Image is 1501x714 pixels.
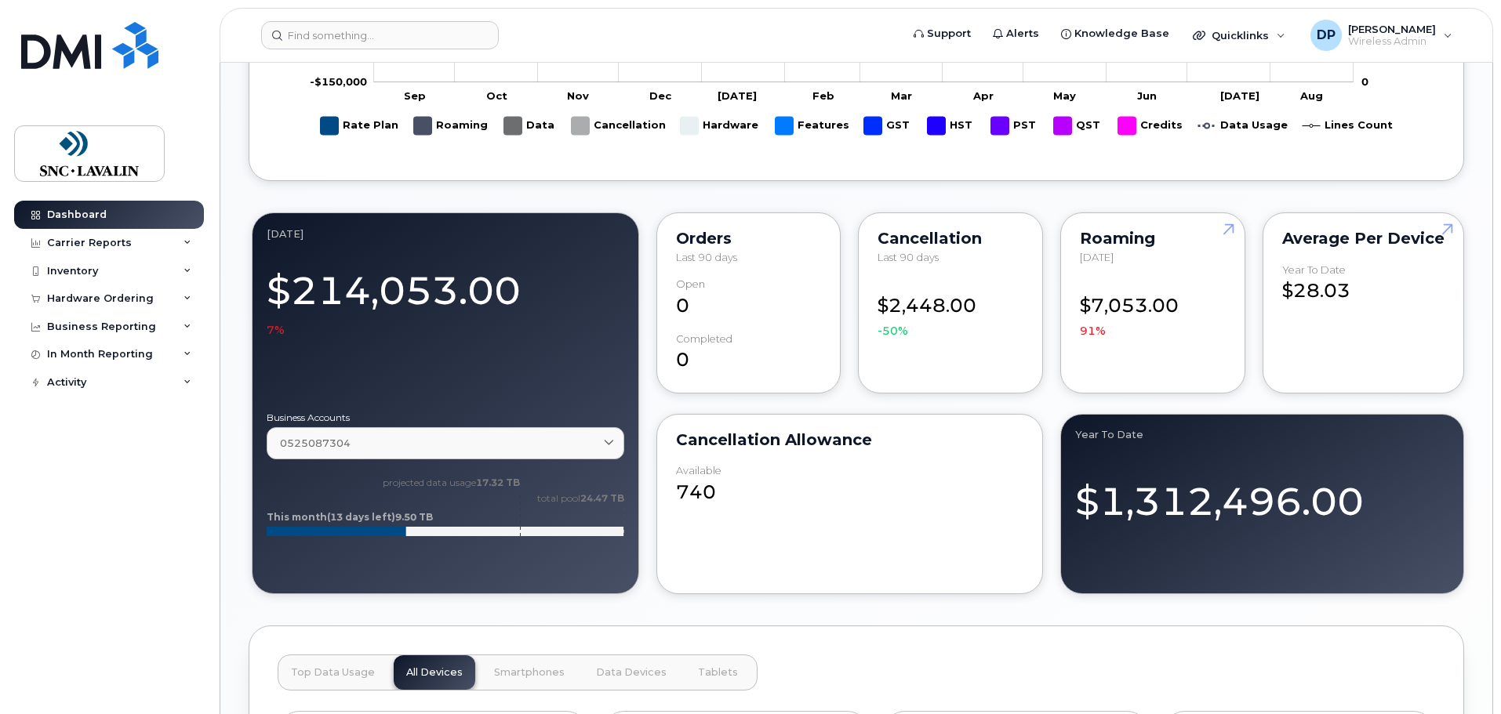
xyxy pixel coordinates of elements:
[583,655,679,690] button: Data Devices
[676,465,721,477] div: available
[1006,26,1039,42] span: Alerts
[486,89,507,101] tspan: Oct
[310,74,367,87] tspan: -$150,000
[1080,251,1114,263] span: [DATE]
[685,655,750,690] button: Tablets
[928,111,976,141] g: HST
[321,111,1393,141] g: Legend
[676,278,822,319] div: 0
[267,227,624,240] div: August 2025
[261,21,499,49] input: Find something...
[991,111,1038,141] g: PST
[1198,111,1288,141] g: Data Usage
[1282,232,1445,245] div: Average per Device
[864,111,912,141] g: GST
[327,511,395,523] tspan: (13 days left)
[267,322,285,338] span: 7%
[1303,111,1393,141] g: Lines Count
[278,655,387,690] button: Top Data Usage
[1348,23,1436,35] span: [PERSON_NAME]
[681,111,760,141] g: Hardware
[567,89,589,101] tspan: Nov
[812,89,834,101] tspan: Feb
[878,323,908,339] span: -50%
[1361,74,1368,87] tspan: 0
[267,427,624,459] a: 0525087304
[267,511,327,523] tspan: This month
[1075,460,1449,528] div: $1,312,496.00
[1053,89,1076,101] tspan: May
[776,111,849,141] g: Features
[982,18,1050,49] a: Alerts
[676,465,1024,506] div: 740
[383,477,520,488] text: projected data usage
[476,477,520,488] tspan: 17.32 TB
[395,511,433,523] tspan: 9.50 TB
[1348,35,1436,48] span: Wireless Admin
[1317,26,1336,45] span: DP
[572,111,666,141] g: Cancellation
[536,492,624,504] text: total pool
[891,89,912,101] tspan: Mar
[718,89,757,101] tspan: [DATE]
[267,259,624,338] div: $214,053.00
[404,89,426,101] tspan: Sep
[1182,20,1296,51] div: Quicklinks
[676,251,737,263] span: Last 90 days
[878,251,939,263] span: Last 90 days
[321,111,398,141] g: Rate Plan
[972,89,994,101] tspan: Apr
[676,278,705,290] div: Open
[1075,429,1449,441] div: Year to Date
[1054,111,1103,141] g: QST
[1118,111,1183,141] g: Credits
[1220,89,1259,101] tspan: [DATE]
[1050,18,1180,49] a: Knowledge Base
[1282,264,1346,276] div: Year to Date
[267,413,624,422] label: Business Accounts
[1212,29,1269,42] span: Quicklinks
[1080,232,1226,245] div: Roaming
[596,666,667,679] span: Data Devices
[291,666,375,679] span: Top Data Usage
[1137,89,1157,101] tspan: Jun
[414,111,489,141] g: Roaming
[649,89,672,101] tspan: Dec
[504,111,556,141] g: Data
[676,333,822,374] div: 0
[494,666,565,679] span: Smartphones
[903,18,982,49] a: Support
[878,278,1023,339] div: $2,448.00
[878,232,1023,245] div: Cancellation
[1299,89,1323,101] tspan: Aug
[280,436,351,451] span: 0525087304
[1282,264,1445,305] div: $28.03
[1074,26,1169,42] span: Knowledge Base
[676,433,1024,446] div: Cancellation Allowance
[1299,20,1463,51] div: Dominick Piche
[676,232,822,245] div: Orders
[698,666,738,679] span: Tablets
[580,492,624,504] tspan: 24.47 TB
[310,74,367,87] g: $0
[676,333,732,345] div: completed
[482,655,577,690] button: Smartphones
[1080,323,1106,339] span: 91%
[927,26,971,42] span: Support
[1080,278,1226,339] div: $7,053.00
